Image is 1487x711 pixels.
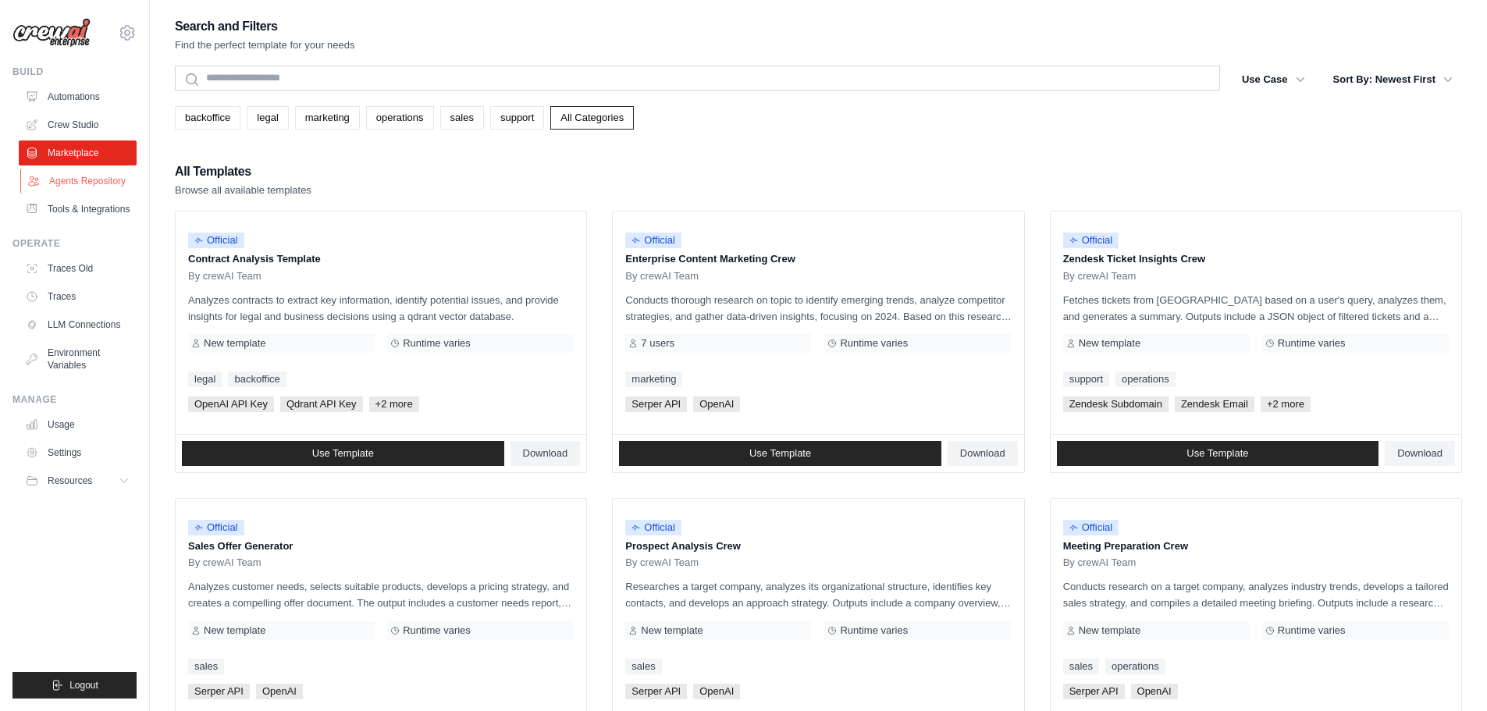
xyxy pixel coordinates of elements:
[247,106,288,130] a: legal
[948,441,1018,466] a: Download
[1063,371,1109,387] a: support
[641,337,674,350] span: 7 users
[1063,233,1119,248] span: Official
[1324,66,1462,94] button: Sort By: Newest First
[625,578,1011,611] p: Researches a target company, analyzes its organizational structure, identifies key contacts, and ...
[1063,659,1099,674] a: sales
[625,270,699,283] span: By crewAI Team
[19,84,137,109] a: Automations
[188,371,222,387] a: legal
[523,447,568,460] span: Download
[641,624,703,637] span: New template
[1105,659,1165,674] a: operations
[619,441,941,466] a: Use Template
[1063,684,1125,699] span: Serper API
[295,106,360,130] a: marketing
[19,140,137,165] a: Marketplace
[1233,66,1314,94] button: Use Case
[440,106,484,130] a: sales
[188,520,244,535] span: Official
[625,539,1011,554] p: Prospect Analysis Crew
[1079,624,1140,637] span: New template
[1397,447,1443,460] span: Download
[625,292,1011,325] p: Conducts thorough research on topic to identify emerging trends, analyze competitor strategies, a...
[12,393,137,406] div: Manage
[550,106,634,130] a: All Categories
[188,578,574,611] p: Analyzes customer needs, selects suitable products, develops a pricing strategy, and creates a co...
[625,396,687,412] span: Serper API
[1063,520,1119,535] span: Official
[204,337,265,350] span: New template
[175,106,240,130] a: backoffice
[188,251,574,267] p: Contract Analysis Template
[1063,396,1169,412] span: Zendesk Subdomain
[188,659,224,674] a: sales
[20,169,138,194] a: Agents Repository
[175,161,311,183] h2: All Templates
[69,679,98,691] span: Logout
[840,624,908,637] span: Runtime varies
[188,396,274,412] span: OpenAI API Key
[228,371,286,387] a: backoffice
[175,16,355,37] h2: Search and Filters
[1057,441,1379,466] a: Use Template
[1079,337,1140,350] span: New template
[625,371,682,387] a: marketing
[625,659,661,674] a: sales
[175,37,355,53] p: Find the perfect template for your needs
[693,684,740,699] span: OpenAI
[19,412,137,437] a: Usage
[182,441,504,466] a: Use Template
[188,270,261,283] span: By crewAI Team
[48,475,92,487] span: Resources
[12,18,91,48] img: Logo
[1063,556,1137,569] span: By crewAI Team
[1063,292,1449,325] p: Fetches tickets from [GEOGRAPHIC_DATA] based on a user's query, analyzes them, and generates a su...
[1175,396,1254,412] span: Zendesk Email
[1115,371,1176,387] a: operations
[1063,539,1449,554] p: Meeting Preparation Crew
[625,556,699,569] span: By crewAI Team
[256,684,303,699] span: OpenAI
[19,340,137,378] a: Environment Variables
[1261,396,1311,412] span: +2 more
[19,312,137,337] a: LLM Connections
[1063,578,1449,611] p: Conducts research on a target company, analyzes industry trends, develops a tailored sales strate...
[188,233,244,248] span: Official
[19,440,137,465] a: Settings
[188,684,250,699] span: Serper API
[403,624,471,637] span: Runtime varies
[1063,270,1137,283] span: By crewAI Team
[175,183,311,198] p: Browse all available templates
[366,106,434,130] a: operations
[625,684,687,699] span: Serper API
[19,112,137,137] a: Crew Studio
[749,447,811,460] span: Use Template
[312,447,374,460] span: Use Template
[12,672,137,699] button: Logout
[960,447,1005,460] span: Download
[188,292,574,325] p: Analyzes contracts to extract key information, identify potential issues, and provide insights fo...
[625,233,681,248] span: Official
[1131,684,1178,699] span: OpenAI
[1186,447,1248,460] span: Use Template
[510,441,581,466] a: Download
[1385,441,1455,466] a: Download
[280,396,363,412] span: Qdrant API Key
[1063,251,1449,267] p: Zendesk Ticket Insights Crew
[693,396,740,412] span: OpenAI
[12,237,137,250] div: Operate
[490,106,544,130] a: support
[625,520,681,535] span: Official
[19,256,137,281] a: Traces Old
[840,337,908,350] span: Runtime varies
[369,396,419,412] span: +2 more
[188,556,261,569] span: By crewAI Team
[19,197,137,222] a: Tools & Integrations
[1278,337,1346,350] span: Runtime varies
[12,66,137,78] div: Build
[19,468,137,493] button: Resources
[625,251,1011,267] p: Enterprise Content Marketing Crew
[403,337,471,350] span: Runtime varies
[204,624,265,637] span: New template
